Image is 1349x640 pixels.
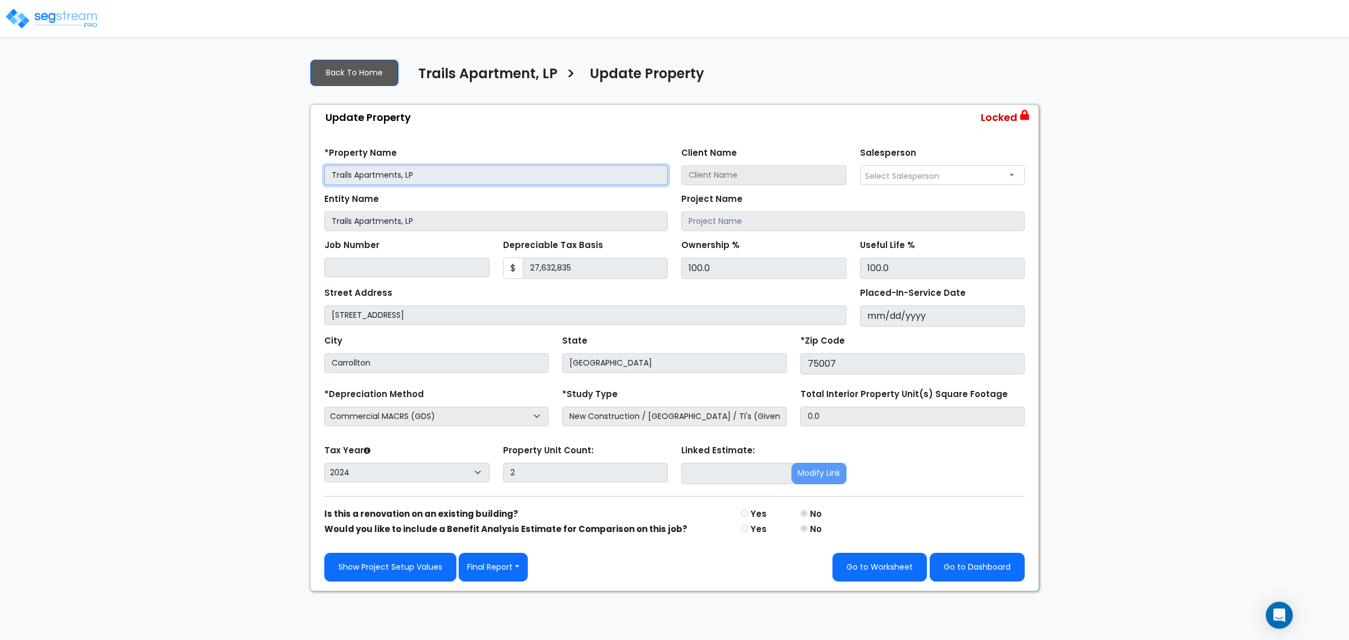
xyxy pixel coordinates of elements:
label: Placed-In-Service Date [860,287,966,300]
label: Client Name [681,147,737,160]
label: No [810,508,822,521]
label: Linked Estimate: [681,444,755,457]
label: Salesperson [860,147,916,160]
label: Property Unit Count: [503,444,594,457]
label: Total Interior Property Unit(s) Square Footage [800,388,1008,401]
input: Zip Code [800,353,1025,375]
label: Ownership % [681,239,740,252]
a: Update Property [581,66,704,89]
h3: > [566,65,576,87]
span: Select Salesperson [865,170,939,182]
input: Project Name [681,211,1025,231]
input: Building Count [503,463,668,483]
a: Trails Apartment, LP [410,66,558,89]
label: *Study Type [562,388,618,401]
label: Tax Year [324,444,370,457]
input: Property Name [324,165,668,185]
i: This property is Edit-Locked and must be unlocked from the Dashboard before further changes can b... [1020,110,1029,120]
label: Yes [750,508,767,521]
input: Client Name [681,165,846,185]
label: *Zip Code [800,335,845,348]
input: Entity Name [324,211,668,231]
label: Useful Life % [860,239,915,252]
input: Street Address [324,305,846,325]
label: Yes [750,523,767,536]
strong: Is this a renovation on an existing building? [324,508,518,520]
strong: Would you like to include a Benefit Analysis Estimate for Comparison on this job? [324,523,687,535]
a: Show Project Setup Values [324,553,456,582]
label: City [324,335,342,348]
input: Ownership [681,258,846,279]
label: State [562,335,587,348]
label: Entity Name [324,193,379,206]
label: Street Address [324,287,392,300]
img: logo_pro_r.png [4,7,100,30]
label: Job Number [324,239,379,252]
button: Final Report [459,553,528,582]
span: Locked [981,110,1017,125]
a: Go to Worksheet [832,553,927,582]
input: total square foot [800,407,1025,426]
div: Open Intercom Messenger [1266,602,1293,629]
h4: Trails Apartment, LP [418,66,558,85]
a: Go to Dashboard [930,553,1025,582]
label: *Property Name [324,147,397,160]
span: $ [503,258,523,279]
label: Project Name [681,193,743,206]
input: Depreciation [860,258,1025,279]
div: Update Property [316,105,1038,129]
h4: Update Property [590,66,704,85]
label: No [810,523,822,536]
a: Back To Home [310,60,399,86]
label: *Depreciation Method [324,388,424,401]
input: 0.00 [523,258,668,279]
label: Depreciable Tax Basis [503,239,603,252]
